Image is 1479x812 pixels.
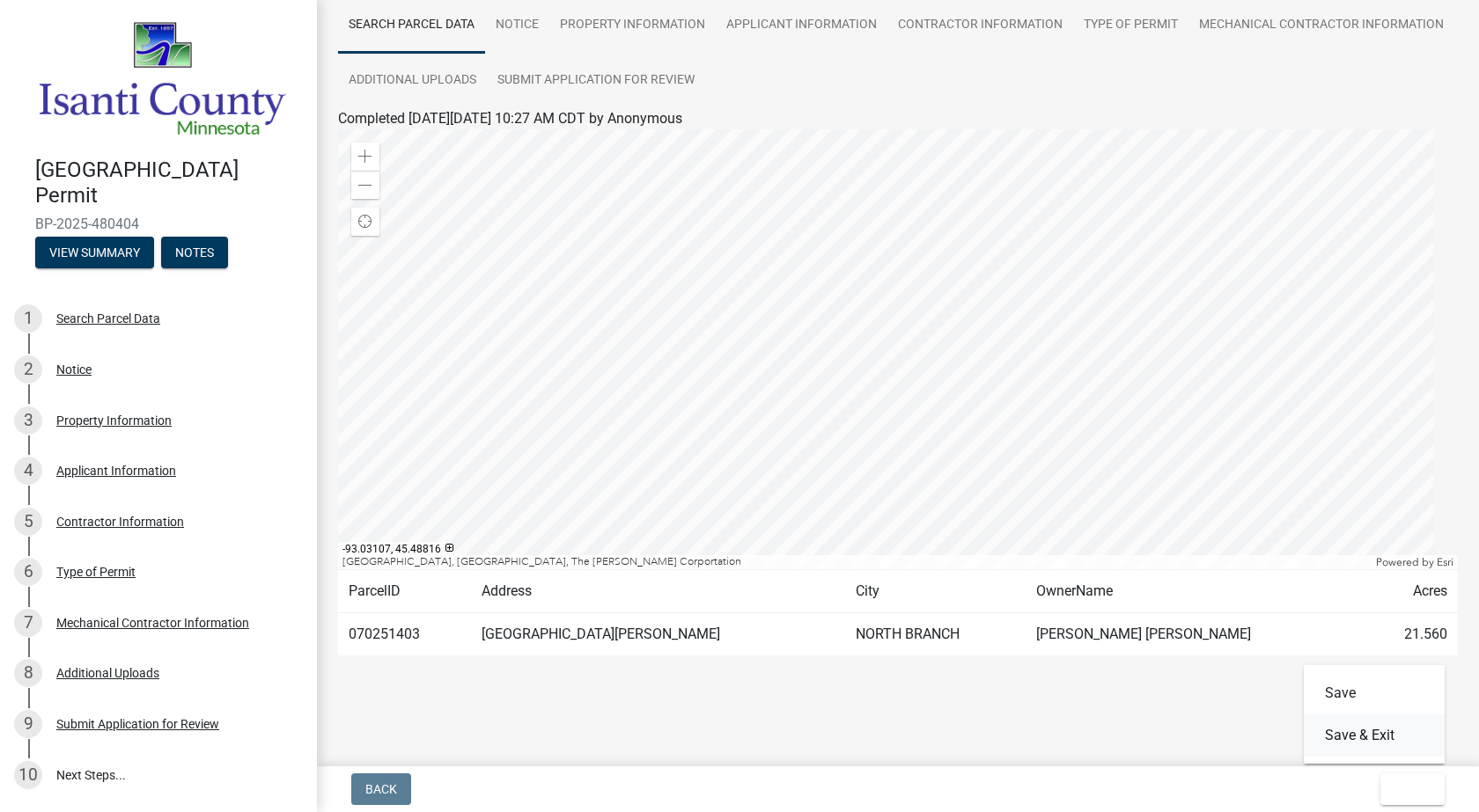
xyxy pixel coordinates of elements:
[1394,782,1420,796] span: Exit
[161,246,228,260] wm-modal-confirm: Notes
[14,659,42,687] div: 8
[56,363,92,376] div: Notice
[471,570,845,613] td: Address
[1372,555,1458,569] div: Powered by
[338,555,1372,569] div: [GEOGRAPHIC_DATA], [GEOGRAPHIC_DATA], The [PERSON_NAME] Corportation
[338,570,471,613] td: ParcelID
[351,171,379,199] div: Zoom out
[35,246,154,260] wm-modal-confirm: Summary
[56,414,172,427] div: Property Information
[1380,773,1445,805] button: Exit
[14,761,42,789] div: 10
[1365,570,1458,613] td: Acres
[35,18,289,139] img: Isanti County, Minnesota
[351,208,379,236] div: Find my location
[56,667,159,679] div: Additional Uploads
[338,110,682,127] span: Completed [DATE][DATE] 10:27 AM CDT by Anonymous
[14,406,42,435] div: 3
[14,609,42,637] div: 7
[56,312,160,325] div: Search Parcel Data
[56,566,136,578] div: Type of Permit
[845,570,1026,613] td: City
[338,613,471,656] td: 070251403
[365,782,397,796] span: Back
[14,558,42,586] div: 6
[1026,613,1365,656] td: [PERSON_NAME] [PERSON_NAME]
[1437,556,1453,568] a: Esri
[471,613,845,656] td: [GEOGRAPHIC_DATA][PERSON_NAME]
[14,355,42,384] div: 2
[56,465,176,477] div: Applicant Information
[35,157,303,208] h4: [GEOGRAPHIC_DATA] Permit
[56,617,249,629] div: Mechanical Contractor Information
[56,516,184,528] div: Contractor Information
[14,304,42,333] div: 1
[35,216,282,232] span: BP-2025-480404
[56,718,219,730] div: Submit Application for Review
[161,237,228,268] button: Notes
[35,237,154,268] button: View Summary
[845,613,1026,656] td: NORTH BRANCH
[1304,665,1445,764] div: Exit
[351,143,379,171] div: Zoom in
[1304,714,1445,757] button: Save & Exit
[351,773,411,805] button: Back
[14,508,42,536] div: 5
[1304,672,1445,714] button: Save
[14,457,42,485] div: 4
[338,53,487,109] a: Additional Uploads
[14,710,42,738] div: 9
[487,53,705,109] a: Submit Application for Review
[1026,570,1365,613] td: OwnerName
[1365,613,1458,656] td: 21.560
